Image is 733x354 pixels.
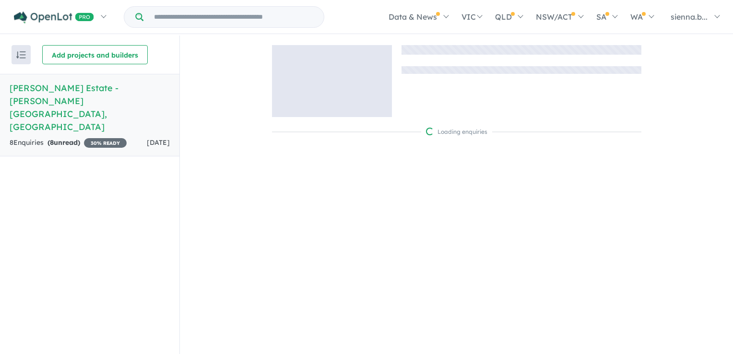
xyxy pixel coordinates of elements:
div: Loading enquiries [426,127,487,137]
img: Openlot PRO Logo White [14,12,94,24]
strong: ( unread) [47,138,80,147]
h5: [PERSON_NAME] Estate - [PERSON_NAME][GEOGRAPHIC_DATA] , [GEOGRAPHIC_DATA] [10,82,170,133]
span: 8 [50,138,54,147]
input: Try estate name, suburb, builder or developer [145,7,322,27]
div: 8 Enquir ies [10,137,127,149]
span: sienna.b... [671,12,708,22]
button: Add projects and builders [42,45,148,64]
span: 30 % READY [84,138,127,148]
span: [DATE] [147,138,170,147]
img: sort.svg [16,51,26,59]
